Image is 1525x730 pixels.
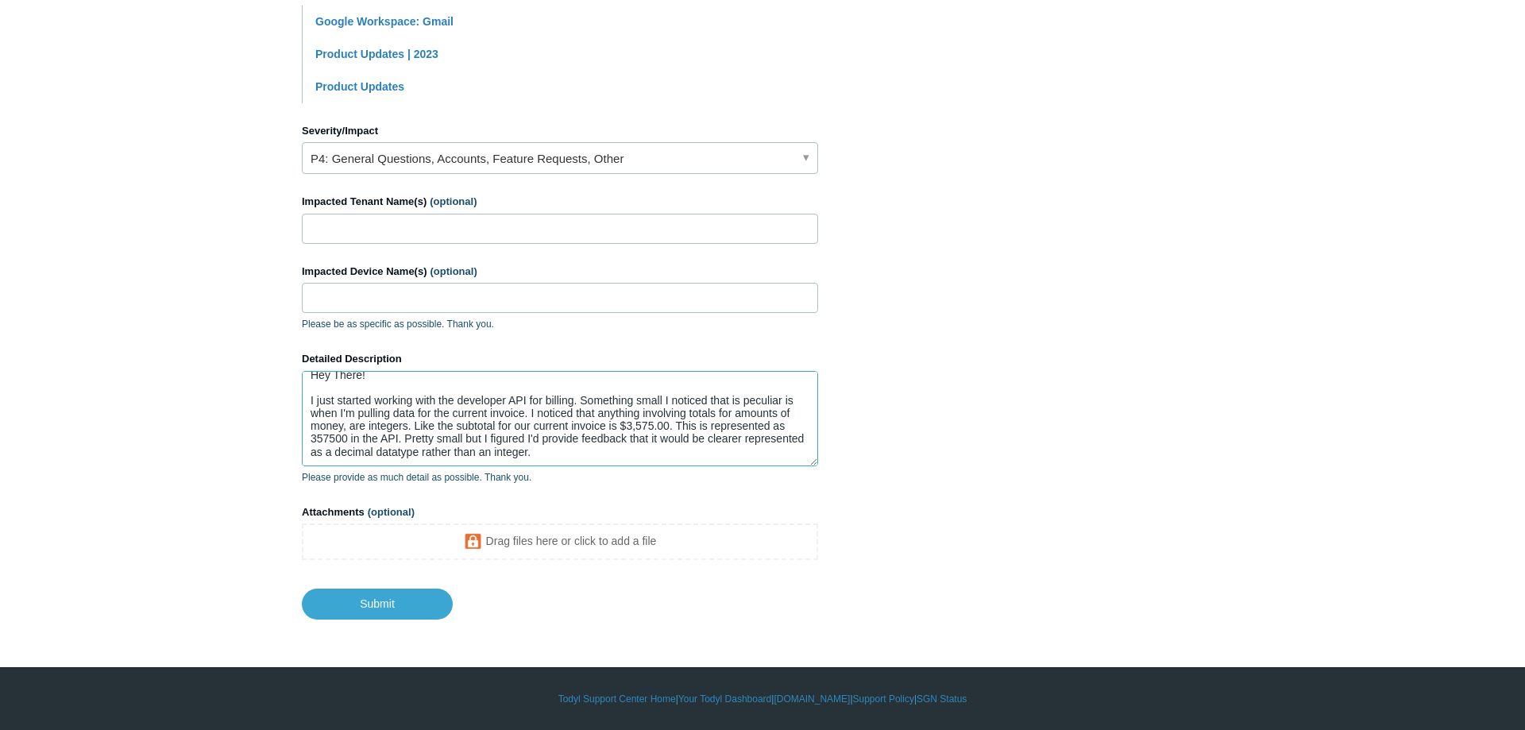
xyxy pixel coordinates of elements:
[678,692,771,706] a: Your Todyl Dashboard
[853,692,914,706] a: Support Policy
[302,351,818,367] label: Detailed Description
[302,692,1223,706] div: | | | |
[315,15,454,28] a: Google Workspace: Gmail
[302,142,818,174] a: P4: General Questions, Accounts, Feature Requests, Other
[315,80,404,93] a: Product Updates
[368,506,415,518] span: (optional)
[302,504,818,520] label: Attachments
[302,123,818,139] label: Severity/Impact
[917,692,967,706] a: SGN Status
[302,589,453,619] input: Submit
[430,265,477,277] span: (optional)
[430,195,477,207] span: (optional)
[302,264,818,280] label: Impacted Device Name(s)
[302,194,818,210] label: Impacted Tenant Name(s)
[302,317,818,331] p: Please be as specific as possible. Thank you.
[558,692,676,706] a: Todyl Support Center Home
[315,48,438,60] a: Product Updates | 2023
[302,470,818,485] p: Please provide as much detail as possible. Thank you.
[774,692,850,706] a: [DOMAIN_NAME]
